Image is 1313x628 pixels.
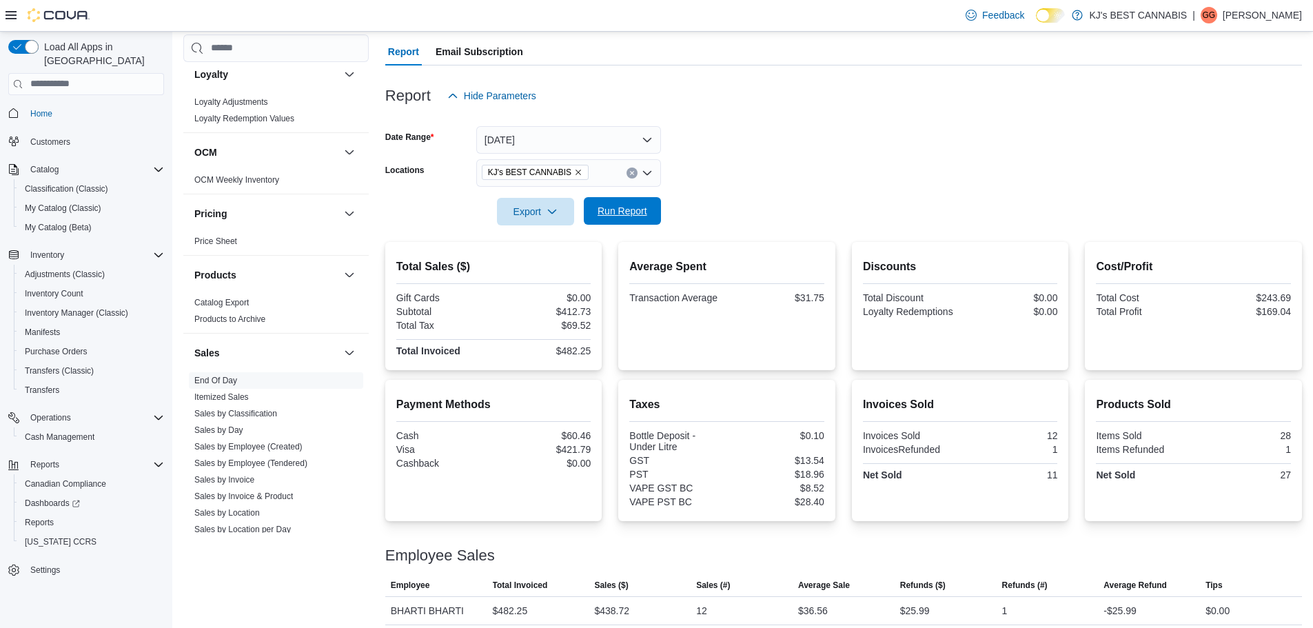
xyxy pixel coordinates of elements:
[341,267,358,283] button: Products
[19,219,97,236] a: My Catalog (Beta)
[1205,580,1222,591] span: Tips
[30,108,52,119] span: Home
[194,346,220,360] h3: Sales
[482,165,589,180] span: KJ's BEST CANNABIS
[25,247,164,263] span: Inventory
[30,412,71,423] span: Operations
[1197,306,1291,317] div: $169.04
[496,430,591,441] div: $60.46
[194,409,277,418] a: Sales by Classification
[28,8,90,22] img: Cova
[341,205,358,222] button: Pricing
[696,580,730,591] span: Sales (#)
[194,297,249,308] span: Catalog Export
[25,365,94,376] span: Transfers (Classic)
[19,363,164,379] span: Transfers (Classic)
[3,103,170,123] button: Home
[194,113,294,124] span: Loyalty Redemption Values
[25,561,164,578] span: Settings
[14,494,170,513] a: Dashboards
[396,345,460,356] strong: Total Invoiced
[464,89,536,103] span: Hide Parameters
[39,40,164,68] span: Load All Apps in [GEOGRAPHIC_DATA]
[14,284,170,303] button: Inventory Count
[194,491,293,502] span: Sales by Invoice & Product
[396,396,591,413] h2: Payment Methods
[385,547,495,564] h3: Employee Sales
[14,361,170,381] button: Transfers (Classic)
[496,444,591,455] div: $421.79
[14,427,170,447] button: Cash Management
[900,602,930,619] div: $25.99
[19,285,164,302] span: Inventory Count
[19,266,110,283] a: Adjustments (Classic)
[194,376,237,385] a: End Of Day
[396,306,491,317] div: Subtotal
[194,97,268,107] a: Loyalty Adjustments
[25,327,60,338] span: Manifests
[1197,444,1291,455] div: 1
[3,132,170,152] button: Customers
[496,292,591,303] div: $0.00
[25,133,164,150] span: Customers
[963,444,1057,455] div: 1
[396,320,491,331] div: Total Tax
[14,303,170,323] button: Inventory Manager (Classic)
[1002,580,1048,591] span: Refunds (#)
[436,38,523,65] span: Email Subscription
[25,536,96,547] span: [US_STATE] CCRS
[496,458,591,469] div: $0.00
[629,430,724,452] div: Bottle Deposit - Under Litre
[19,343,93,360] a: Purchase Orders
[25,456,65,473] button: Reports
[14,265,170,284] button: Adjustments (Classic)
[385,132,434,143] label: Date Range
[730,292,824,303] div: $31.75
[25,517,54,528] span: Reports
[194,458,307,468] a: Sales by Employee (Tendered)
[629,455,724,466] div: GST
[629,469,724,480] div: PST
[497,198,574,225] button: Export
[19,495,85,511] a: Dashboards
[194,298,249,307] a: Catalog Export
[963,292,1057,303] div: $0.00
[963,469,1057,480] div: 11
[19,476,164,492] span: Canadian Compliance
[1096,292,1190,303] div: Total Cost
[730,483,824,494] div: $8.52
[863,292,957,303] div: Total Discount
[385,597,487,625] div: BHARTI BHARTI
[3,560,170,580] button: Settings
[194,97,268,108] span: Loyalty Adjustments
[493,580,548,591] span: Total Invoiced
[19,534,164,550] span: Washington CCRS
[19,495,164,511] span: Dashboards
[488,165,571,179] span: KJ's BEST CANNABIS
[442,82,542,110] button: Hide Parameters
[25,105,164,122] span: Home
[496,345,591,356] div: $482.25
[629,259,824,275] h2: Average Spent
[194,268,338,282] button: Products
[19,382,65,398] a: Transfers
[584,197,661,225] button: Run Report
[341,345,358,361] button: Sales
[1096,259,1291,275] h2: Cost/Profit
[194,236,237,247] span: Price Sheet
[19,324,164,341] span: Manifests
[696,602,707,619] div: 12
[982,8,1024,22] span: Feedback
[183,94,369,132] div: Loyalty
[730,455,824,466] div: $13.54
[1223,7,1302,23] p: [PERSON_NAME]
[25,409,164,426] span: Operations
[19,476,112,492] a: Canadian Compliance
[396,458,491,469] div: Cashback
[25,247,70,263] button: Inventory
[19,514,59,531] a: Reports
[863,259,1058,275] h2: Discounts
[183,233,369,255] div: Pricing
[730,430,824,441] div: $0.10
[730,496,824,507] div: $28.40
